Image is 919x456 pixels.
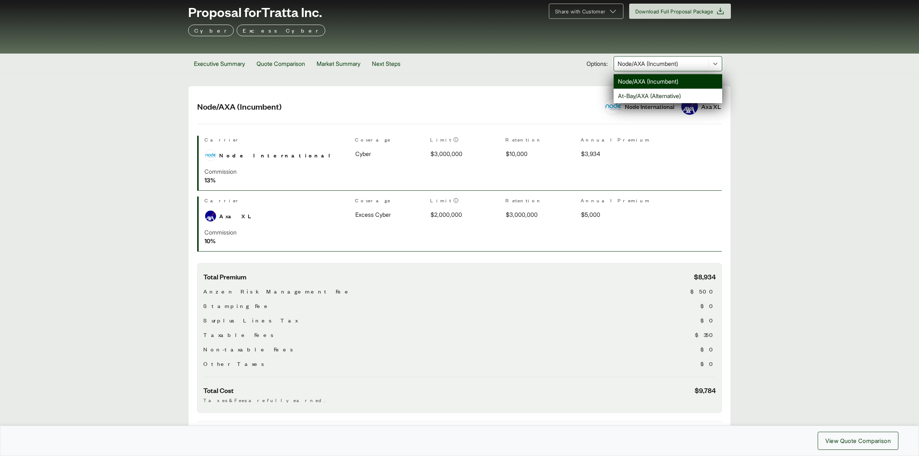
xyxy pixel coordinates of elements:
[203,287,352,296] span: Anzen Risk Management Fee
[506,210,538,219] span: $3,000,000
[203,345,296,354] span: Non-taxable Fees
[700,359,716,368] span: $0
[188,54,251,74] button: Executive Summary
[355,197,424,207] th: Coverage
[311,54,366,74] button: Market Summary
[505,197,575,207] th: Retention
[203,396,716,404] p: Taxes & Fees are fully earned.
[430,197,500,207] th: Limit
[581,149,600,158] span: $3,934
[355,149,371,158] span: Cyber
[203,272,246,281] span: Total Premium
[506,149,528,158] span: $10,000
[700,301,716,310] span: $0
[197,422,722,452] button: Subjectivities Needed In Order To Bind
[431,210,462,219] span: $2,000,000
[430,136,500,146] th: Limit
[204,228,237,237] p: Commission
[431,149,462,158] span: $3,000,000
[700,316,716,325] span: $0
[355,136,424,146] th: Coverage
[204,237,237,245] p: 10 %
[204,176,237,185] p: 13 %
[243,26,319,35] p: Excess Cyber
[625,102,674,111] div: Node International
[555,8,606,15] span: Share with Customer
[629,4,731,19] button: Download Full Proposal Package
[505,136,575,146] th: Retention
[204,197,349,207] th: Carrier
[219,212,257,220] span: Axa XL
[355,210,391,219] span: Excess Cyber
[205,150,216,161] img: Node International logo
[219,151,335,160] span: Node International
[586,59,608,68] span: Options:
[614,89,722,103] div: At-Bay/AXA (Alternative)
[581,210,600,219] span: $5,000
[695,386,716,395] span: $9,784
[251,54,311,74] button: Quote Comparison
[700,345,716,354] span: $0
[366,54,406,74] button: Next Steps
[614,74,722,89] div: Node/AXA (Incumbent)
[681,98,698,115] img: Axa XL logo
[203,359,267,368] span: Other Taxes
[203,301,271,310] span: Stamping Fee
[203,386,234,395] span: Total Cost
[695,330,716,339] span: $350
[818,432,898,450] button: View Quote Comparison
[690,287,716,296] span: $500
[549,4,623,19] button: Share with Customer
[203,316,297,325] span: Surplus Lines Tax
[825,436,891,445] span: View Quote Comparison
[701,102,721,111] div: Axa XL
[581,136,650,146] th: Annual Premium
[197,101,596,112] h2: Node/AXA (Incumbent)
[204,136,349,146] th: Carrier
[205,211,216,221] img: Axa XL logo
[204,167,237,176] p: Commission
[203,330,276,339] span: Taxable Fees
[694,272,716,281] span: $8,934
[581,197,650,207] th: Annual Premium
[605,98,622,115] img: Node International logo
[194,26,228,35] p: Cyber
[635,8,713,15] span: Download Full Proposal Package
[188,4,322,19] span: Proposal for Tratta Inc.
